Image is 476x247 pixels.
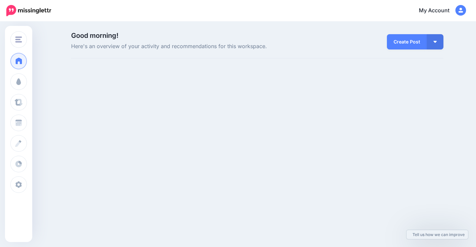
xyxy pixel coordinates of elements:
img: arrow-down-white.png [433,41,437,43]
a: My Account [412,3,466,19]
img: menu.png [15,37,22,42]
img: Missinglettr [6,5,51,16]
span: Good morning! [71,32,118,40]
span: Here's an overview of your activity and recommendations for this workspace. [71,42,316,51]
a: Tell us how we can improve [407,230,468,239]
a: Create Post [387,34,427,49]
